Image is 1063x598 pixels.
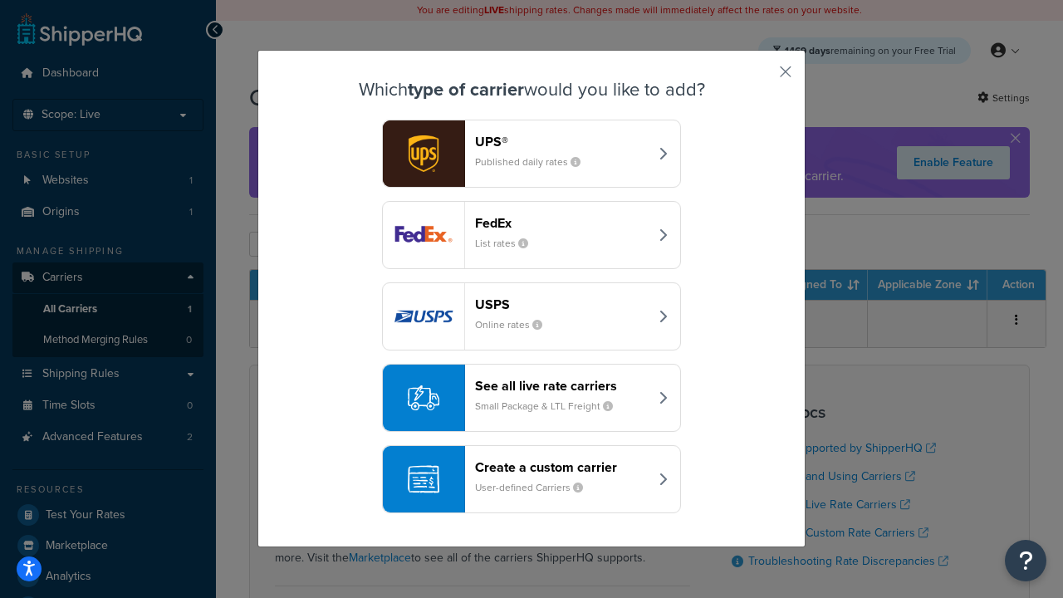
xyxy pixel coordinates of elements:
header: Create a custom carrier [475,459,649,475]
header: USPS [475,297,649,312]
strong: type of carrier [408,76,524,103]
small: Published daily rates [475,154,594,169]
button: See all live rate carriersSmall Package & LTL Freight [382,364,681,432]
header: See all live rate carriers [475,378,649,394]
img: icon-carrier-liverate-becf4550.svg [408,382,439,414]
small: List rates [475,236,541,251]
small: Online rates [475,317,556,332]
button: Create a custom carrierUser-defined Carriers [382,445,681,513]
img: usps logo [383,283,464,350]
small: User-defined Carriers [475,480,596,495]
button: usps logoUSPSOnline rates [382,282,681,350]
header: FedEx [475,215,649,231]
img: ups logo [383,120,464,187]
button: Open Resource Center [1005,540,1046,581]
img: icon-carrier-custom-c93b8a24.svg [408,463,439,495]
button: fedEx logoFedExList rates [382,201,681,269]
img: fedEx logo [383,202,464,268]
small: Small Package & LTL Freight [475,399,626,414]
button: ups logoUPS®Published daily rates [382,120,681,188]
header: UPS® [475,134,649,149]
h3: Which would you like to add? [300,80,763,100]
